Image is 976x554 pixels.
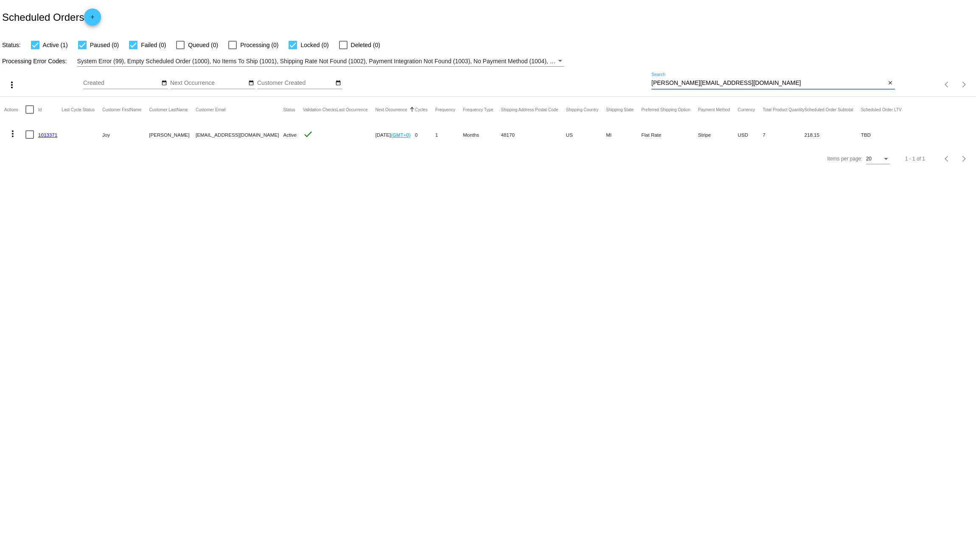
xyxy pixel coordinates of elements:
[698,107,730,112] button: Change sorting for PaymentMethod.Type
[188,40,218,50] span: Queued (0)
[161,80,167,87] mat-icon: date_range
[763,122,804,147] mat-cell: 7
[651,80,886,87] input: Search
[257,80,334,87] input: Customer Created
[861,107,902,112] button: Change sorting for LifetimeValue
[2,8,101,25] h2: Scheduled Orders
[248,80,254,87] mat-icon: date_range
[905,156,925,162] div: 1 - 1 of 1
[738,107,755,112] button: Change sorting for CurrencyIso
[763,97,804,122] mat-header-cell: Total Product Quantity
[102,122,149,147] mat-cell: Joy
[283,132,297,138] span: Active
[887,80,893,87] mat-icon: close
[435,107,455,112] button: Change sorting for Frequency
[90,40,119,50] span: Paused (0)
[391,132,411,138] a: (GMT+0)
[805,107,853,112] button: Change sorting for Subtotal
[698,122,738,147] mat-cell: Stripe
[827,156,862,162] div: Items per page:
[87,14,98,24] mat-icon: add
[415,107,428,112] button: Change sorting for Cycles
[335,80,341,87] mat-icon: date_range
[738,122,763,147] mat-cell: USD
[43,40,68,50] span: Active (1)
[501,122,566,147] mat-cell: 48170
[463,122,501,147] mat-cell: Months
[939,76,956,93] button: Previous page
[196,107,226,112] button: Change sorting for CustomerEmail
[303,129,313,139] mat-icon: check
[415,122,435,147] mat-cell: 0
[170,80,247,87] input: Next Occurrence
[77,56,564,67] mat-select: Filter by Processing Error Codes
[866,156,890,162] mat-select: Items per page:
[866,156,872,162] span: 20
[641,107,690,112] button: Change sorting for PreferredShippingOption
[149,122,196,147] mat-cell: [PERSON_NAME]
[375,107,407,112] button: Change sorting for NextOccurrenceUtc
[7,80,17,90] mat-icon: more_vert
[375,122,415,147] mat-cell: [DATE]
[300,40,328,50] span: Locked (0)
[641,122,698,147] mat-cell: Flat Rate
[240,40,278,50] span: Processing (0)
[2,58,67,65] span: Processing Error Codes:
[805,122,861,147] mat-cell: 218.15
[566,122,606,147] mat-cell: US
[886,79,895,88] button: Clear
[606,122,641,147] mat-cell: MI
[303,97,337,122] mat-header-cell: Validation Checks
[149,107,188,112] button: Change sorting for CustomerLastName
[2,42,21,48] span: Status:
[956,150,973,167] button: Next page
[337,107,367,112] button: Change sorting for LastOccurrenceUtc
[38,107,42,112] button: Change sorting for Id
[435,122,463,147] mat-cell: 1
[956,76,973,93] button: Next page
[62,107,95,112] button: Change sorting for LastProcessingCycleId
[606,107,634,112] button: Change sorting for ShippingState
[38,132,57,138] a: 1013371
[463,107,494,112] button: Change sorting for FrequencyType
[939,150,956,167] button: Previous page
[351,40,380,50] span: Deleted (0)
[102,107,141,112] button: Change sorting for CustomerFirstName
[566,107,599,112] button: Change sorting for ShippingCountry
[283,107,295,112] button: Change sorting for Status
[501,107,558,112] button: Change sorting for ShippingPostcode
[196,122,283,147] mat-cell: [EMAIL_ADDRESS][DOMAIN_NAME]
[4,97,25,122] mat-header-cell: Actions
[861,122,909,147] mat-cell: TBD
[8,129,18,139] mat-icon: more_vert
[83,80,160,87] input: Created
[141,40,166,50] span: Failed (0)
